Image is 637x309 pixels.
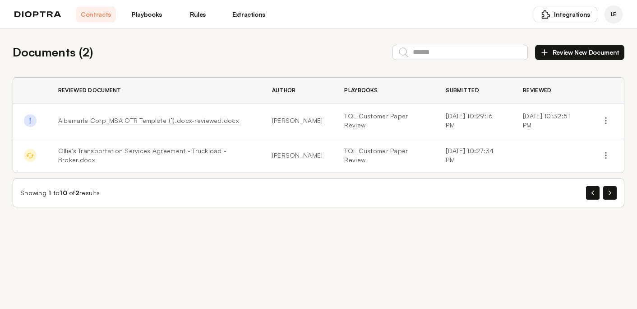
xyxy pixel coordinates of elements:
a: TQL Customer Paper Review [344,112,424,130]
a: Playbooks [127,7,167,22]
span: 10 [60,189,67,197]
a: TQL Customer Paper Review [344,146,424,164]
button: Previous [586,186,600,200]
h2: Documents ( 2 ) [13,43,93,61]
td: [DATE] 10:32:51 PM [512,103,588,138]
div: Showing to of results [20,188,100,197]
a: Rules [178,7,218,22]
td: [DATE] 10:29:16 PM [435,103,512,138]
button: Review New Document [535,45,624,60]
a: Extractions [229,7,269,22]
span: Ollie's Transportation Services Agreement - Truckload - Broker.docx [58,147,226,164]
th: Submitted [435,78,512,103]
a: Albemarle Corp_MSA OTR Template (1).docx-reviewed.docx [58,117,239,124]
button: Next [603,186,617,200]
img: puzzle [541,10,550,19]
th: Reviewed [512,78,588,103]
a: Contracts [76,7,116,22]
th: Reviewed Document [47,78,261,103]
td: [PERSON_NAME] [261,103,334,138]
img: Done [24,114,37,127]
td: [DATE] 10:27:34 PM [435,138,512,173]
button: Integrations [534,7,597,22]
span: LE [611,11,616,18]
th: Author [261,78,334,103]
span: 1 [48,189,51,197]
span: 2 [75,189,79,197]
th: Playbooks [333,78,435,103]
img: logo [14,11,61,18]
td: [PERSON_NAME] [261,138,334,173]
img: In Progress [24,149,37,162]
div: Laurie Ehrlich [605,5,623,23]
span: Integrations [554,10,590,19]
